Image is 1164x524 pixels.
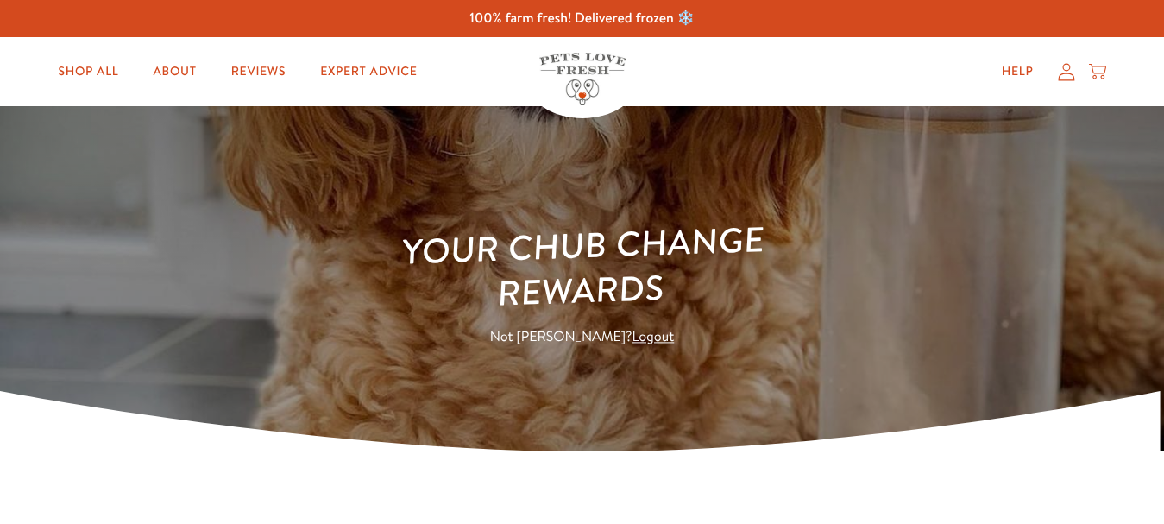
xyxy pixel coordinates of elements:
[1078,443,1147,507] iframe: Gorgias live chat messenger
[988,54,1048,89] a: Help
[632,328,674,347] a: Logout
[331,214,833,321] h1: Your Chub Change Rewards
[306,54,431,89] a: Expert Advice
[140,54,211,89] a: About
[334,326,831,350] p: Not [PERSON_NAME]?
[44,54,132,89] a: Shop All
[217,54,299,89] a: Reviews
[539,53,626,105] img: Pets Love Fresh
